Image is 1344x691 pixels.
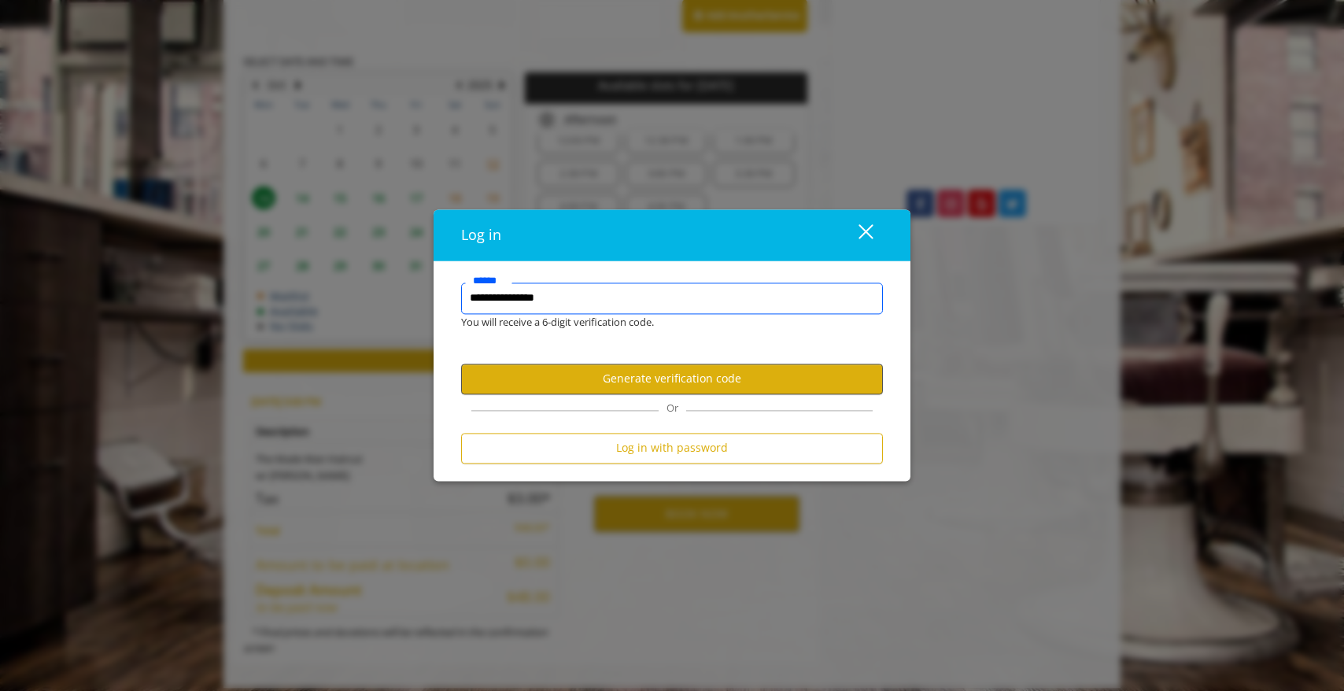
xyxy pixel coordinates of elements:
button: Generate verification code [461,364,883,394]
button: close dialog [829,219,883,251]
div: close dialog [840,224,872,247]
span: Or [659,401,686,415]
div: You will receive a 6-digit verification code. [449,314,871,331]
button: Log in with password [461,433,883,464]
span: Log in [461,225,501,244]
